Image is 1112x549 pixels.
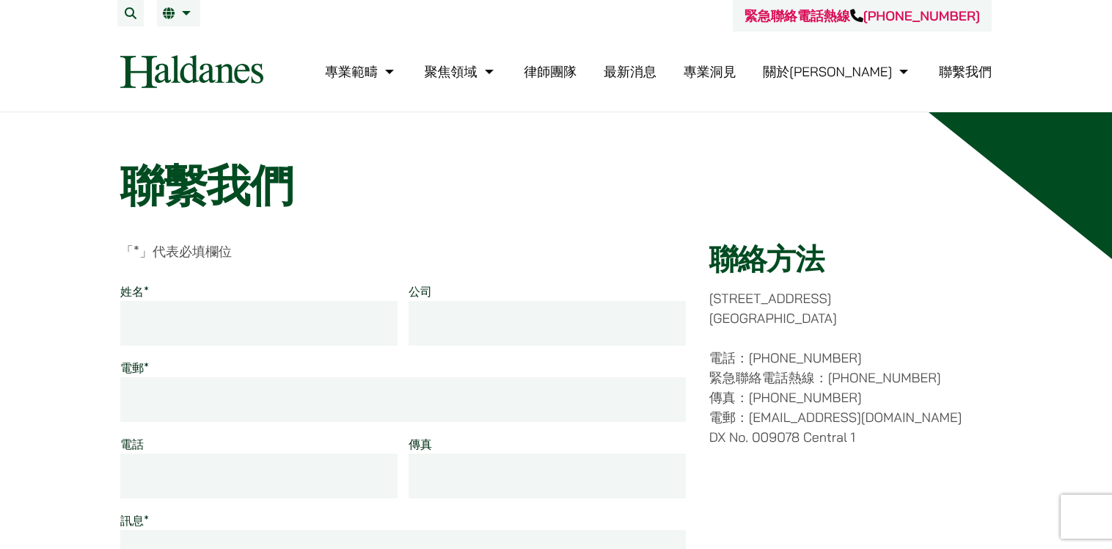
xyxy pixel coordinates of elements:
[120,360,149,375] label: 電郵
[325,63,398,80] a: 專業範疇
[709,241,992,277] h2: 聯絡方法
[120,513,149,528] label: 訊息
[120,159,992,212] h1: 聯繫我們
[120,55,263,88] img: Logo of Haldanes
[939,63,992,80] a: 聯繫我們
[409,284,432,299] label: 公司
[120,437,144,451] label: 電話
[120,241,686,261] p: 「 」代表必填欄位
[120,284,149,299] label: 姓名
[425,63,497,80] a: 聚焦領域
[684,63,736,80] a: 專業洞見
[163,7,194,19] a: 繁
[745,7,980,24] a: 緊急聯絡電話熱線[PHONE_NUMBER]
[709,288,992,328] p: [STREET_ADDRESS] [GEOGRAPHIC_DATA]
[763,63,912,80] a: 關於何敦
[709,348,992,447] p: 電話：[PHONE_NUMBER] 緊急聯絡電話熱線：[PHONE_NUMBER] 傳真：[PHONE_NUMBER] 電郵：[EMAIL_ADDRESS][DOMAIN_NAME] DX No...
[524,63,577,80] a: 律師團隊
[604,63,656,80] a: 最新消息
[409,437,432,451] label: 傳真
